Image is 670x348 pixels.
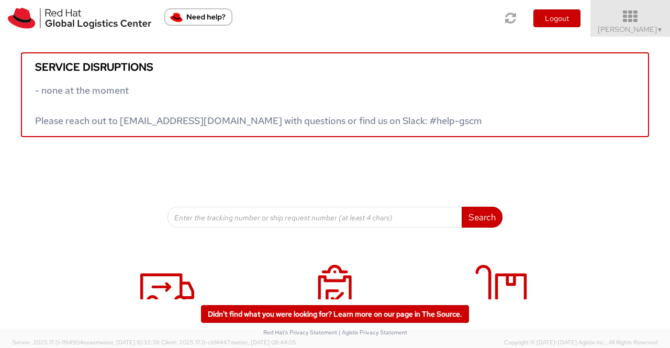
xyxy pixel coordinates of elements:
span: ▼ [657,26,663,34]
span: [PERSON_NAME] [598,25,663,34]
span: Server: 2025.17.0-1194904eeae [13,339,160,346]
img: rh-logistics-00dfa346123c4ec078e1.svg [8,8,151,29]
a: Didn't find what you were looking for? Learn more on our page in The Source. [201,305,469,323]
span: - none at the moment Please reach out to [EMAIL_ADDRESS][DOMAIN_NAME] with questions or find us o... [35,84,482,127]
span: master, [DATE] 10:32:38 [96,339,160,346]
button: Search [462,207,502,228]
button: Need help? [164,8,232,26]
a: Red Hat's Privacy Statement [263,329,337,336]
span: Copyright © [DATE]-[DATE] Agistix Inc., All Rights Reserved [504,339,657,347]
button: Logout [533,9,580,27]
a: | Agistix Privacy Statement [339,329,407,336]
span: Client: 2025.17.0-cb14447 [161,339,296,346]
span: master, [DATE] 08:44:05 [230,339,296,346]
a: Service disruptions - none at the moment Please reach out to [EMAIL_ADDRESS][DOMAIN_NAME] with qu... [21,52,649,137]
input: Enter the tracking number or ship request number (at least 4 chars) [167,207,462,228]
h5: Service disruptions [35,61,635,73]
